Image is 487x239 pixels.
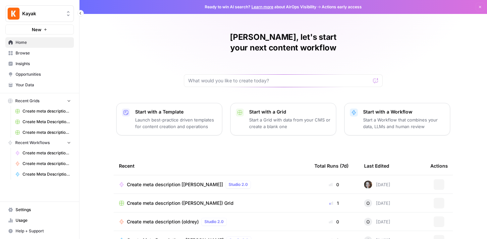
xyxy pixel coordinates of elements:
[363,117,445,130] p: Start a Workflow that combines your data, LLMs and human review
[16,50,71,56] span: Browse
[184,32,383,53] h1: [PERSON_NAME], let's start your next content workflow
[364,181,390,189] div: [DATE]
[249,117,331,130] p: Start a Grid with data from your CMS or create a blank one
[15,98,39,104] span: Recent Grids
[5,69,74,80] a: Opportunities
[364,181,372,189] img: rz7p8tmnmqi1pt4pno23fskyt2v8
[430,157,448,175] div: Actions
[119,157,304,175] div: Recent
[16,82,71,88] span: Your Data
[314,200,353,206] div: 1
[5,37,74,48] a: Home
[16,40,71,45] span: Home
[364,157,389,175] div: Last Edited
[5,96,74,106] button: Recent Grids
[364,199,390,207] div: [DATE]
[364,218,390,226] div: [DATE]
[16,207,71,213] span: Settings
[15,140,50,146] span: Recent Workflows
[5,58,74,69] a: Insights
[344,103,450,135] button: Start with a WorkflowStart a Workflow that combines your data, LLMs and human review
[23,108,71,114] span: Create meta description ([PERSON_NAME]) Grid
[205,4,316,10] span: Ready to win AI search? about AirOps Visibility
[16,61,71,67] span: Insights
[249,109,331,115] p: Start with a Grid
[322,4,362,10] span: Actions early access
[188,77,370,84] input: What would you like to create today?
[366,200,370,206] span: O
[127,181,223,188] span: Create meta description [[PERSON_NAME]]
[5,80,74,90] a: Your Data
[23,161,71,167] span: Create meta description (oldrey)
[5,226,74,236] button: Help + Support
[229,182,248,188] span: Studio 2.0
[22,10,62,17] span: Kayak
[251,4,273,9] a: Learn more
[16,217,71,223] span: Usage
[8,8,20,20] img: Kayak Logo
[119,218,304,226] a: Create meta description (oldrey)Studio 2.0
[5,204,74,215] a: Settings
[5,48,74,58] a: Browse
[5,5,74,22] button: Workspace: Kayak
[23,171,71,177] span: Create Meta Description - [PERSON_NAME]
[314,218,353,225] div: 0
[23,119,71,125] span: Create Meta Description - [PERSON_NAME] Grid
[5,25,74,35] button: New
[12,106,74,117] a: Create meta description ([PERSON_NAME]) Grid
[135,109,217,115] p: Start with a Template
[127,200,234,206] span: Create meta description ([PERSON_NAME]) Grid
[363,109,445,115] p: Start with a Workflow
[12,148,74,158] a: Create meta description [[PERSON_NAME]]
[314,181,353,188] div: 0
[12,158,74,169] a: Create meta description (oldrey)
[366,218,370,225] span: O
[5,215,74,226] a: Usage
[12,117,74,127] a: Create Meta Description - [PERSON_NAME] Grid
[5,138,74,148] button: Recent Workflows
[23,150,71,156] span: Create meta description [[PERSON_NAME]]
[135,117,217,130] p: Launch best-practice driven templates for content creation and operations
[12,169,74,180] a: Create Meta Description - [PERSON_NAME]
[119,200,304,206] a: Create meta description ([PERSON_NAME]) Grid
[204,219,224,225] span: Studio 2.0
[119,181,304,189] a: Create meta description [[PERSON_NAME]]Studio 2.0
[314,157,349,175] div: Total Runs (7d)
[16,71,71,77] span: Opportunities
[127,218,199,225] span: Create meta description (oldrey)
[23,129,71,135] span: Create meta description [Ola] Grid (2)
[32,26,41,33] span: New
[16,228,71,234] span: Help + Support
[116,103,222,135] button: Start with a TemplateLaunch best-practice driven templates for content creation and operations
[230,103,336,135] button: Start with a GridStart a Grid with data from your CMS or create a blank one
[12,127,74,138] a: Create meta description [Ola] Grid (2)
